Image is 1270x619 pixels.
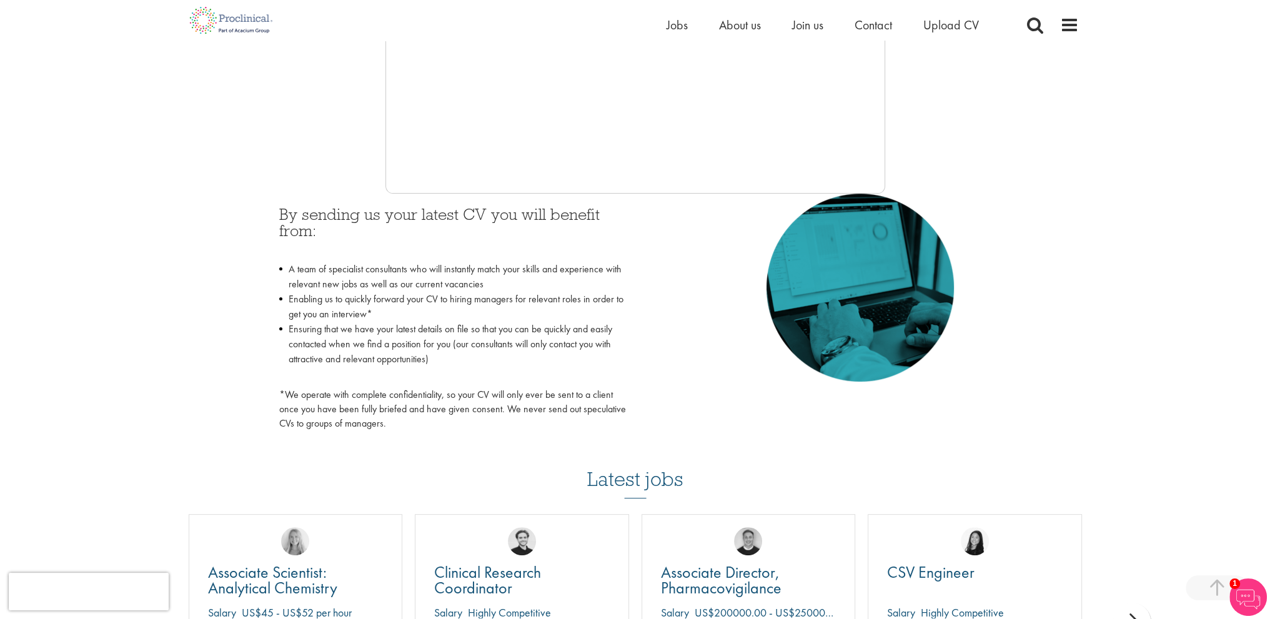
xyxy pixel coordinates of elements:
[887,565,1063,580] a: CSV Engineer
[434,565,610,596] a: Clinical Research Coordinator
[923,17,979,33] a: Upload CV
[434,562,541,598] span: Clinical Research Coordinator
[279,292,626,322] li: Enabling us to quickly forward your CV to hiring managers for relevant roles in order to get you ...
[661,562,781,598] span: Associate Director, Pharmacovigilance
[279,206,626,255] h3: By sending us your latest CV you will benefit from:
[887,562,975,583] span: CSV Engineer
[279,322,626,382] li: Ensuring that we have your latest details on file so that you can be quickly and easily contacted...
[208,562,337,598] span: Associate Scientist: Analytical Chemistry
[792,17,823,33] a: Join us
[661,565,836,596] a: Associate Director, Pharmacovigilance
[208,565,384,596] a: Associate Scientist: Analytical Chemistry
[1229,578,1240,589] span: 1
[855,17,892,33] a: Contact
[9,573,169,610] iframe: reCAPTCHA
[961,527,989,555] img: Numhom Sudsok
[719,17,761,33] a: About us
[508,527,536,555] img: Nico Kohlwes
[281,527,309,555] img: Shannon Briggs
[279,262,626,292] li: A team of specialist consultants who will instantly match your skills and experience with relevan...
[734,527,762,555] img: Bo Forsen
[279,388,626,431] p: *We operate with complete confidentiality, so your CV will only ever be sent to a client once you...
[587,437,683,498] h3: Latest jobs
[667,17,688,33] a: Jobs
[1229,578,1267,616] img: Chatbot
